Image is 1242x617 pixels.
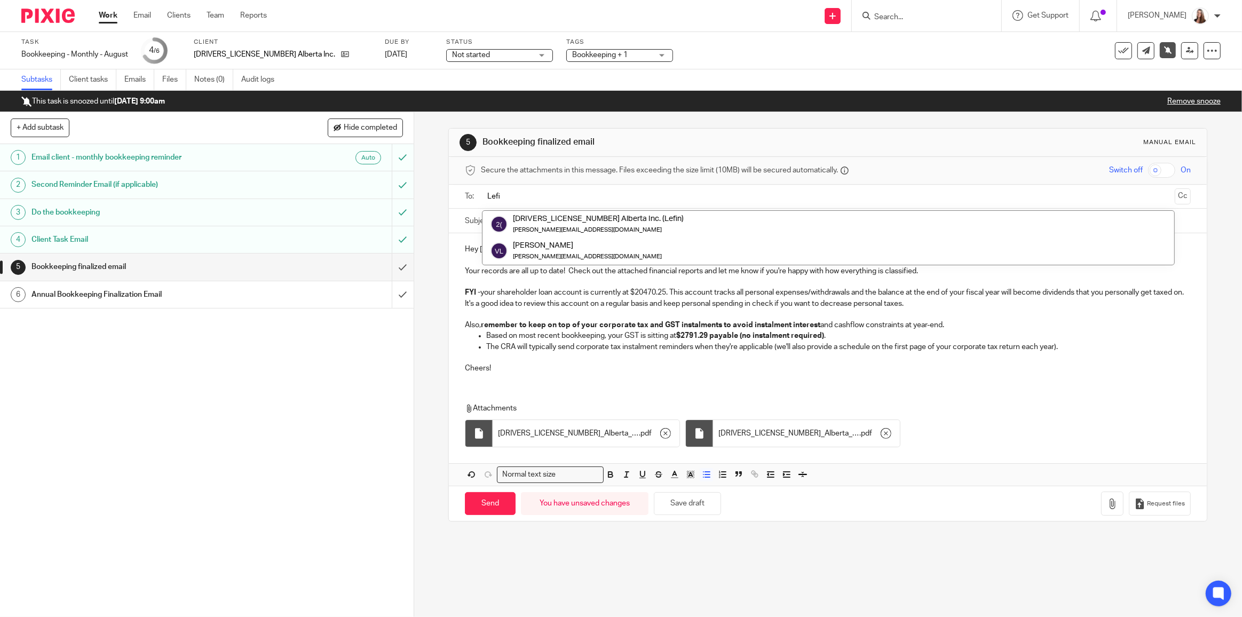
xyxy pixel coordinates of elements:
[11,232,26,247] div: 4
[491,242,508,259] img: svg%3E
[167,10,191,21] a: Clients
[124,69,154,90] a: Emails
[513,240,662,251] div: [PERSON_NAME]
[486,342,1191,352] p: The CRA will typically send corporate tax instalment reminders when they're applicable (we'll als...
[114,98,165,105] b: [DATE] 9:00am
[11,150,26,165] div: 1
[194,49,336,60] p: [DRIVERS_LICENSE_NUMBER] Alberta Inc. (Lefin)
[99,10,117,21] a: Work
[640,428,652,439] span: pdf
[1027,12,1069,19] span: Get Support
[513,227,662,233] small: [PERSON_NAME][EMAIL_ADDRESS][DOMAIN_NAME]
[240,10,267,21] a: Reports
[385,51,407,58] span: [DATE]
[21,49,128,60] div: Bookkeeping - Monthly - August
[1129,492,1191,516] button: Request files
[718,428,859,439] span: [DRIVERS_LICENSE_NUMBER]_Alberta_Inc__-_Profit_and_Loss (6)
[11,205,26,220] div: 3
[481,165,838,176] span: Secure the attachments in this message. Files exceeding the size limit (10MB) will be secured aut...
[355,151,381,164] div: Auto
[465,352,1191,374] p: Cheers!
[11,118,69,137] button: + Add subtask
[21,9,75,23] img: Pixie
[154,48,160,54] small: /6
[11,178,26,193] div: 2
[385,38,433,46] label: Due by
[207,10,224,21] a: Team
[481,321,820,329] strong: remember to keep on top of your corporate tax and GST instalments to avoid instalment interest
[31,177,265,193] h1: Second Reminder Email (if applicable)
[1147,500,1185,508] span: Request files
[194,38,371,46] label: Client
[486,330,1191,341] p: Based on most recent bookkeeping, your GST is sitting at .
[500,469,558,480] span: Normal text size
[482,137,851,148] h1: Bookkeeping finalized email
[69,69,116,90] a: Client tasks
[21,96,165,107] p: This task is snoozed until
[465,287,1191,309] p: your shareholder loan account is currently at $20470.25. This account tracks all personal expense...
[460,134,477,151] div: 5
[162,69,186,90] a: Files
[498,428,639,439] span: [DRIVERS_LICENSE_NUMBER]_Alberta_Inc__-_Balance_Sheet (6)
[465,492,516,515] input: Send
[559,469,597,480] input: Search for option
[446,38,553,46] label: Status
[1128,10,1186,21] p: [PERSON_NAME]
[497,466,604,483] div: Search for option
[1175,188,1191,204] button: Cc
[493,420,679,447] div: .
[654,492,721,515] button: Save draft
[861,428,872,439] span: pdf
[31,204,265,220] h1: Do the bookkeeping
[465,266,1191,276] p: Your records are all up to date! Check out the attached financial reports and let me know if you'...
[1109,165,1143,176] span: Switch off
[713,420,900,447] div: .
[1192,7,1209,25] img: Larissa-headshot-cropped.jpg
[194,69,233,90] a: Notes (0)
[328,118,403,137] button: Hide completed
[465,320,1191,330] p: Also, and cashflow constraints at year-end.
[465,289,480,296] strong: FYI -
[465,191,477,202] label: To:
[31,259,265,275] h1: Bookkeeping finalized email
[566,38,673,46] label: Tags
[452,51,490,59] span: Not started
[31,232,265,248] h1: Client Task Email
[31,149,265,165] h1: Email client - monthly bookkeeping reminder
[149,44,160,57] div: 4
[1143,138,1196,147] div: Manual email
[513,254,662,259] small: [PERSON_NAME][EMAIL_ADDRESS][DOMAIN_NAME]
[11,260,26,275] div: 5
[521,492,648,515] div: You have unsaved changes
[133,10,151,21] a: Email
[344,124,397,132] span: Hide completed
[465,244,1191,255] p: Hey [PERSON_NAME],
[241,69,282,90] a: Audit logs
[465,216,493,226] label: Subject:
[513,213,684,224] div: [DRIVERS_LICENSE_NUMBER] Alberta Inc. (Lefin)
[676,332,824,339] strong: $2791.29 payable (no instalment required)
[11,287,26,302] div: 6
[491,216,508,233] img: svg%3E
[1181,165,1191,176] span: On
[1167,98,1221,105] a: Remove snooze
[873,13,969,22] input: Search
[21,69,61,90] a: Subtasks
[21,38,128,46] label: Task
[572,51,628,59] span: Bookkeeping + 1
[465,403,1160,414] p: Attachments
[31,287,265,303] h1: Annual Bookkeeping Finalization Email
